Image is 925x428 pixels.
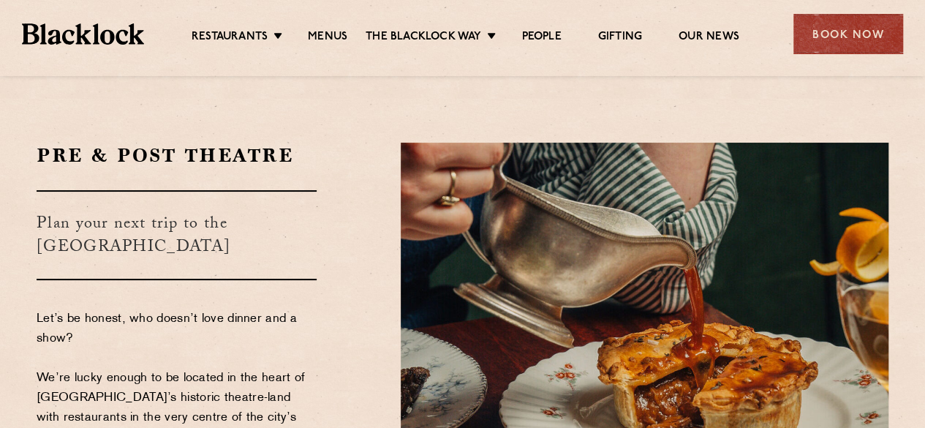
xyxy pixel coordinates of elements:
[366,30,481,46] a: The Blacklock Way
[22,23,144,44] img: BL_Textured_Logo-footer-cropped.svg
[308,30,347,46] a: Menus
[37,190,317,280] h3: Plan your next trip to the [GEOGRAPHIC_DATA]
[37,143,317,168] h2: Pre & Post Theatre
[679,30,739,46] a: Our News
[192,30,268,46] a: Restaurants
[521,30,561,46] a: People
[793,14,903,54] div: Book Now
[598,30,642,46] a: Gifting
